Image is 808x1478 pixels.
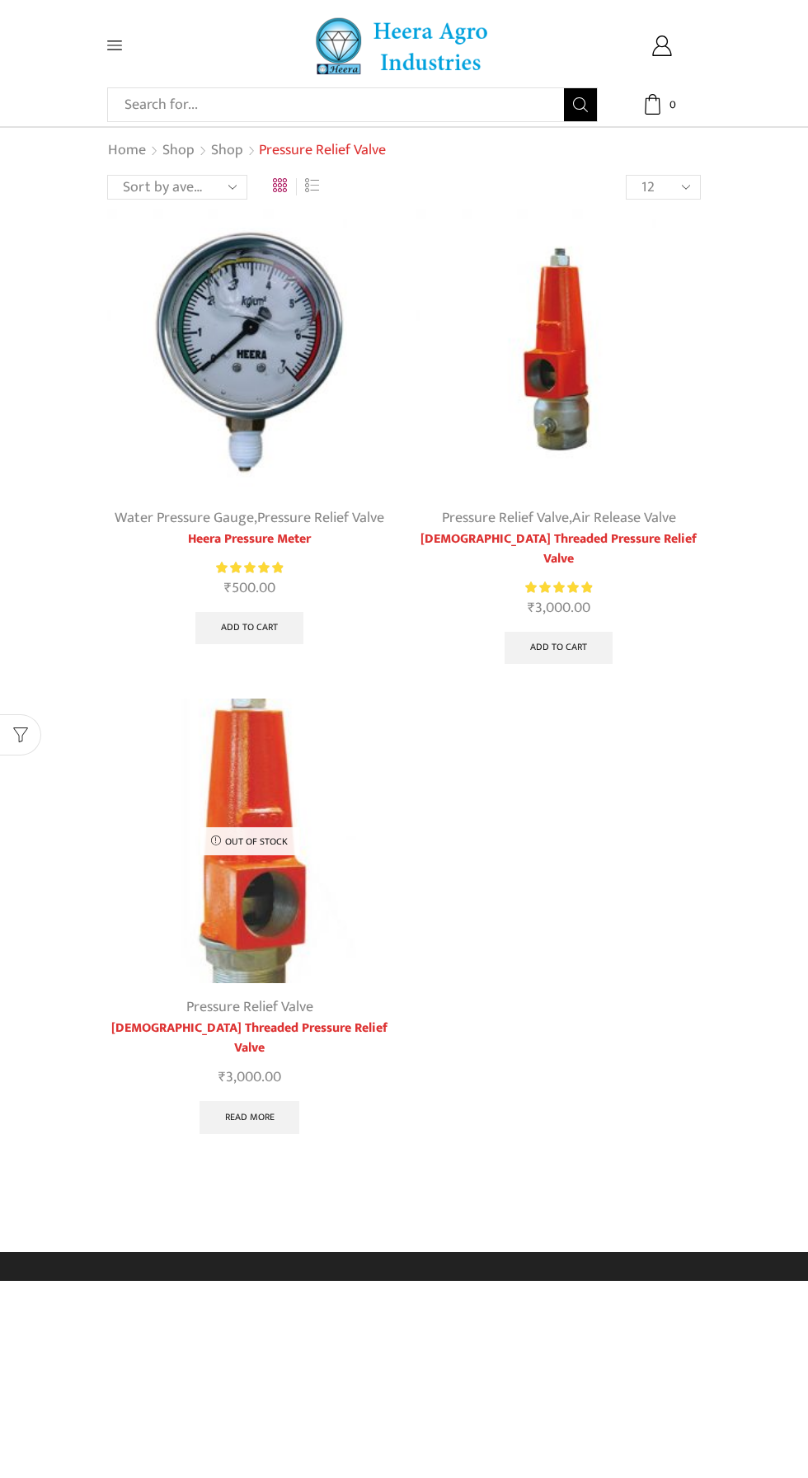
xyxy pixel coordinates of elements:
a: Home [107,140,147,162]
span: 0 [664,96,680,113]
nav: Breadcrumb [107,140,386,162]
a: Pressure Relief Valve [186,995,313,1019]
a: Read more about “Male Threaded Pressure Relief Valve” [200,1101,300,1134]
a: Pressure Relief Valve [442,506,569,530]
div: , [107,507,392,530]
bdi: 3,000.00 [218,1065,281,1090]
bdi: 500.00 [224,576,275,600]
a: Heera Pressure Meter [107,530,392,549]
img: male threaded pressure relief valve [107,699,392,983]
span: ₹ [528,595,535,620]
span: Rated out of 5 [525,579,592,596]
a: [DEMOGRAPHIC_DATA] Threaded Pressure Relief Valve [107,1019,392,1058]
h1: Pressure Relief Valve [259,142,386,160]
select: Shop order [107,175,247,200]
a: Air Release Valve [572,506,676,530]
a: 0 [622,94,701,115]
div: Rated 5.00 out of 5 [525,579,592,596]
a: Add to cart: “Heera Pressure Meter” [195,612,303,645]
span: Rated out of 5 [216,559,283,577]
div: , [416,507,701,530]
span: ₹ [218,1065,226,1090]
a: Add to cart: “Female Threaded Pressure Relief Valve” [505,632,613,665]
div: Rated 5.00 out of 5 [216,559,283,577]
bdi: 3,000.00 [528,595,590,620]
a: Shop [210,140,244,162]
span: ₹ [224,576,232,600]
a: [DEMOGRAPHIC_DATA] Threaded Pressure Relief Valve [416,530,701,569]
img: Female threaded pressure relief valve [416,209,701,494]
a: Shop [162,140,195,162]
input: Search for... [116,88,564,121]
a: Pressure Relief Valve [257,506,384,530]
p: Out of stock [200,827,299,855]
button: Search button [564,88,597,121]
img: Heera Pressure Meter [107,209,392,494]
a: Water Pressure Gauge [115,506,254,530]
